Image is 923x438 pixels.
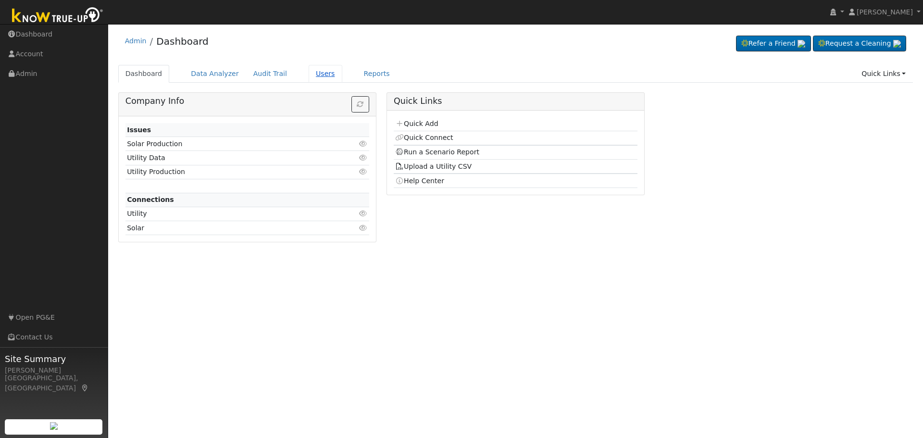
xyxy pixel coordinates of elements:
i: Click to view [359,168,368,175]
img: Know True-Up [7,5,108,27]
a: Quick Add [395,120,438,127]
i: Click to view [359,154,368,161]
span: Site Summary [5,352,103,365]
h5: Company Info [125,96,369,106]
img: retrieve [893,40,901,48]
a: Quick Connect [395,134,453,141]
img: retrieve [50,422,58,430]
td: Utility [125,207,330,221]
a: Users [309,65,342,83]
a: Help Center [395,177,444,185]
a: Reports [357,65,397,83]
a: Data Analyzer [184,65,246,83]
h5: Quick Links [394,96,637,106]
td: Solar [125,221,330,235]
a: Run a Scenario Report [395,148,479,156]
strong: Issues [127,126,151,134]
a: Dashboard [118,65,170,83]
a: Dashboard [156,36,209,47]
i: Click to view [359,225,368,231]
div: [PERSON_NAME] [5,365,103,375]
div: [GEOGRAPHIC_DATA], [GEOGRAPHIC_DATA] [5,373,103,393]
td: Solar Production [125,137,330,151]
a: Admin [125,37,147,45]
a: Upload a Utility CSV [395,163,472,170]
i: Click to view [359,140,368,147]
img: retrieve [798,40,805,48]
a: Audit Trail [246,65,294,83]
strong: Connections [127,196,174,203]
td: Utility Production [125,165,330,179]
td: Utility Data [125,151,330,165]
a: Map [81,384,89,392]
span: [PERSON_NAME] [857,8,913,16]
a: Refer a Friend [736,36,811,52]
i: Click to view [359,210,368,217]
a: Quick Links [854,65,913,83]
a: Request a Cleaning [813,36,906,52]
